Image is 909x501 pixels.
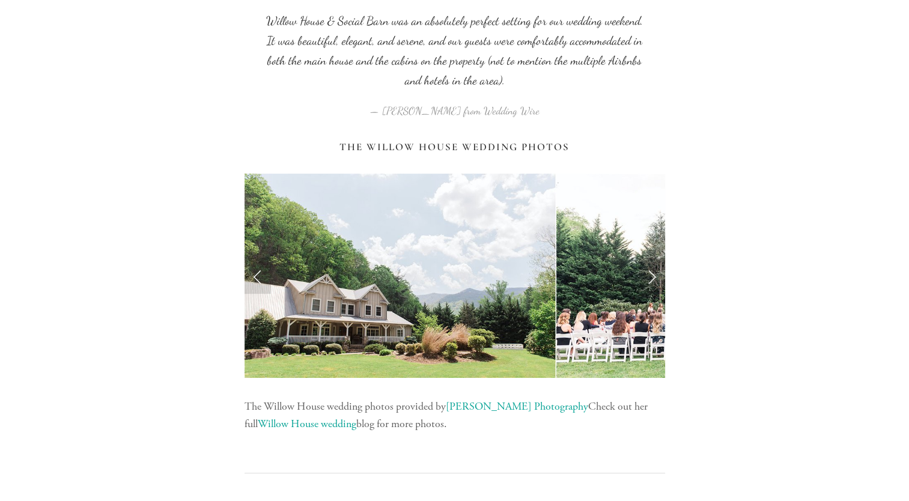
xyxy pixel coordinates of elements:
a: [PERSON_NAME] Photography [446,399,588,413]
a: Willow House wedding [258,417,356,431]
p: The Willow House wedding photos provided by Check out her full blog for more photos. [245,398,665,433]
a: Next Slide [639,258,665,294]
img: HannahJacob_NCWedding7.jpg [556,174,863,378]
img: HannahJacob_NCWedding3.jpg [245,174,556,378]
a: Previous Slide [245,258,271,294]
h3: The Willow House Wedding Photos [245,141,665,153]
figcaption: — [PERSON_NAME] from Wedding Wire [264,91,646,121]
